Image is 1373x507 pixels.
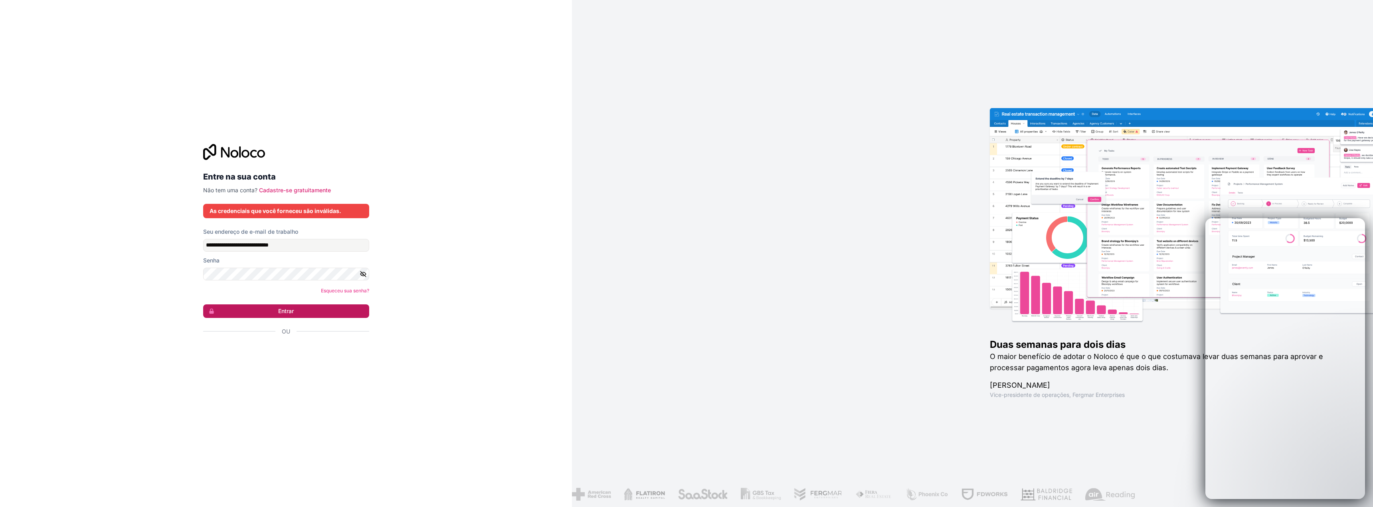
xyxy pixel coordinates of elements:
img: /ativos/fdworks-Bi04fVtw.png [944,488,991,501]
font: Entrar [278,308,294,314]
img: /ativos/phoenix-BREaitsQ.png [889,488,932,501]
font: Duas semanas para dois dias [990,339,1126,350]
font: [PERSON_NAME] [990,381,1050,389]
input: Senha [203,268,369,280]
a: Cadastre-se gratuitamente [259,187,331,193]
font: Vice-presidente de operações [990,391,1069,398]
iframe: Botão "Fazer login com o Google" [199,344,367,362]
img: /ativos/fiera-fwj2N5v4.png [839,488,876,501]
a: Esqueceu sua senha? [321,288,369,294]
font: Não tem uma conta? [203,187,257,193]
img: /ativos/fergmar-CudnrXN5.png [777,488,826,501]
font: Ou [282,328,290,335]
button: Entrar [203,304,369,318]
iframe: Chat ao vivo do Intercom [1205,218,1365,499]
font: , [1069,391,1071,398]
img: /ativos/baldridge-DxmPIwAm.png [1004,488,1056,501]
img: /ativos/flatiron-C8eUkumj.png [607,488,649,501]
img: /ativos/gbstax-C-GtDUiK.png [724,488,765,501]
font: Entre na sua conta [203,172,276,181]
img: /ativos/saastock-C6Zbiodz.png [661,488,711,501]
font: Seu endereço de e-mail de trabalho [203,228,298,235]
img: /ativos/cruz-vermelha-americana-BAupjrZR.png [556,488,594,501]
font: As credenciais que você forneceu são inválidas. [210,207,341,214]
img: /ativos/leituradear-FwAmRzSr.png [1068,488,1119,501]
input: Endereço de email [203,239,369,252]
font: O maior benefício de adotar o Noloco é que o que costumava levar duas semanas para aprovar e proc... [990,352,1323,372]
font: Fergmar Enterprises [1072,391,1125,398]
font: Senha [203,257,220,264]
